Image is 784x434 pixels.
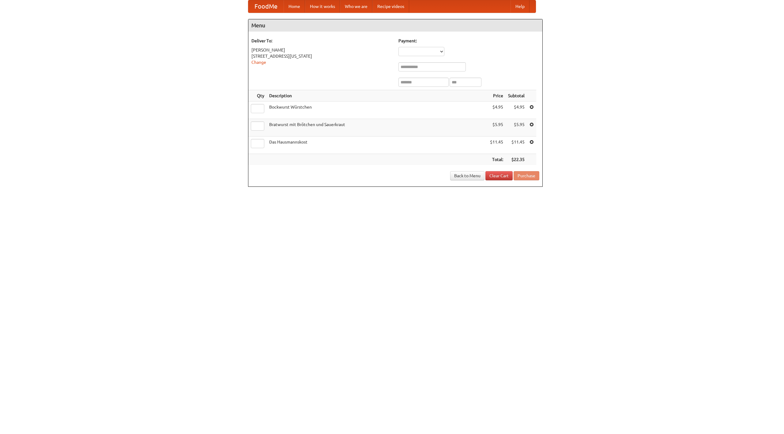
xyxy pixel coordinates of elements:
[267,90,488,102] th: Description
[506,102,527,119] td: $4.95
[514,171,539,180] button: Purchase
[340,0,372,13] a: Who we are
[267,119,488,136] td: Bratwurst mit Brötchen und Sauerkraut
[251,47,392,53] div: [PERSON_NAME]
[267,102,488,119] td: Bockwurst Würstchen
[305,0,340,13] a: How it works
[267,136,488,154] td: Das Hausmannskost
[372,0,409,13] a: Recipe videos
[506,154,527,165] th: $22.35
[488,154,506,165] th: Total:
[511,0,530,13] a: Help
[251,38,392,44] h5: Deliver To:
[251,60,266,65] a: Change
[450,171,484,180] a: Back to Menu
[485,171,513,180] a: Clear Cart
[488,90,506,102] th: Price
[488,136,506,154] td: $11.45
[248,19,542,32] h4: Menu
[488,102,506,119] td: $4.95
[506,90,527,102] th: Subtotal
[506,119,527,136] td: $5.95
[248,0,284,13] a: FoodMe
[284,0,305,13] a: Home
[251,53,392,59] div: [STREET_ADDRESS][US_STATE]
[506,136,527,154] td: $11.45
[398,38,539,44] h5: Payment:
[248,90,267,102] th: Qty
[488,119,506,136] td: $5.95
